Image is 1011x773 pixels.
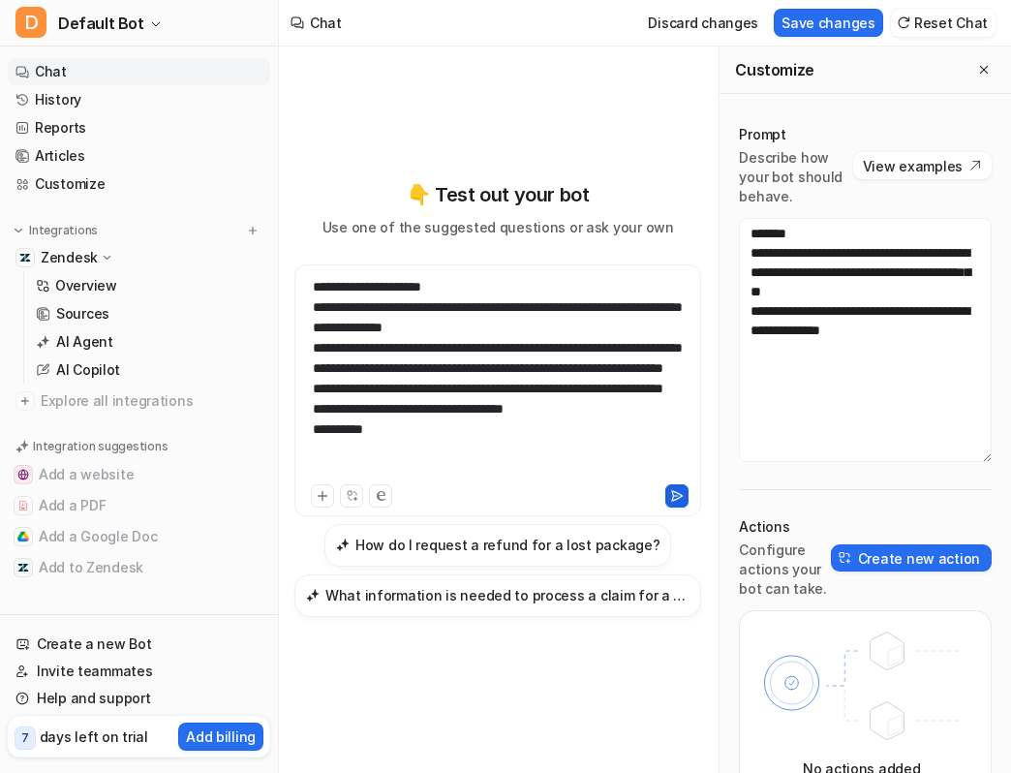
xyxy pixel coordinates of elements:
p: Describe how your bot should behave. [739,148,852,206]
p: AI Agent [56,332,113,352]
span: Default Bot [58,10,144,37]
p: 👇 Test out your bot [407,180,589,209]
p: Prompt [739,125,852,144]
img: Zendesk [19,252,31,263]
a: Reports [8,114,270,141]
button: Add billing [178,723,263,751]
span: Explore all integrations [41,386,262,417]
button: Create new action [831,544,992,572]
p: Zendesk [41,248,98,267]
button: Add a PDFAdd a PDF [8,490,270,521]
button: Close flyout [972,58,996,81]
a: AI Agent [28,328,270,356]
div: Chat [310,13,342,33]
a: Overview [28,272,270,299]
p: Overview [55,276,117,295]
button: What information is needed to process a claim for a damaged item?What information is needed to pr... [294,574,701,617]
a: Chat [8,58,270,85]
p: Integration suggestions [33,438,168,455]
button: Add to ZendeskAdd to Zendesk [8,552,270,583]
a: Articles [8,142,270,170]
button: How do I request a refund for a lost package?How do I request a refund for a lost package? [324,524,671,567]
a: Invite teammates [8,658,270,685]
img: reset [897,15,910,30]
a: Help and support [8,685,270,712]
p: Configure actions your bot can take. [739,541,830,599]
button: Discard changes [640,9,766,37]
button: Add a websiteAdd a website [8,459,270,490]
img: create-action-icon.svg [839,551,852,565]
h3: What information is needed to process a claim for a damaged item? [325,585,689,605]
p: Integrations [29,223,98,238]
p: 7 [21,729,29,747]
img: menu_add.svg [246,224,260,237]
a: AI Copilot [28,356,270,384]
h3: How do I request a refund for a lost package? [355,535,659,555]
button: Add a Google DocAdd a Google Doc [8,521,270,552]
h2: Customize [735,60,813,79]
a: History [8,86,270,113]
p: Sources [56,304,109,324]
img: Add a PDF [17,500,29,511]
a: Customize [8,170,270,198]
img: Add a website [17,469,29,480]
a: Sources [28,300,270,327]
a: Create a new Bot [8,631,270,658]
button: Integrations [8,221,104,240]
button: View examples [853,152,992,179]
p: Use one of the suggested questions or ask your own [322,217,674,237]
span: D [15,7,46,38]
a: Explore all integrations [8,387,270,415]
img: expand menu [12,224,25,237]
img: Add a Google Doc [17,531,29,542]
img: How do I request a refund for a lost package? [336,538,350,552]
p: Add billing [186,727,256,747]
img: Add to Zendesk [17,562,29,573]
button: Reset Chat [891,9,996,37]
p: Actions [739,517,830,537]
p: days left on trial [40,727,148,747]
button: Save changes [774,9,883,37]
p: AI Copilot [56,360,120,380]
img: explore all integrations [15,391,35,411]
img: What information is needed to process a claim for a damaged item? [306,588,320,603]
